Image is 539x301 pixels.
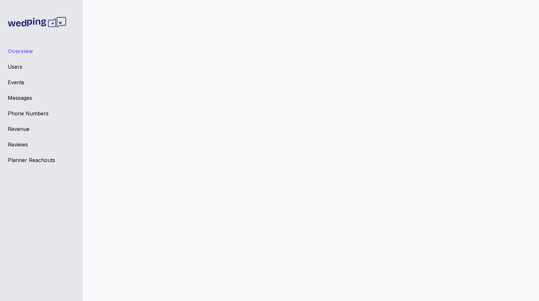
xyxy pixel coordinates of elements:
a: Phone Numbers [8,110,75,117]
a: Planner Reachouts [8,156,75,164]
a: Reviews [8,141,75,148]
a: Users [8,63,75,71]
a: Revenue [8,125,75,133]
a: Overview [8,47,75,55]
a: Events [8,78,75,86]
a: Messages [8,94,75,102]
